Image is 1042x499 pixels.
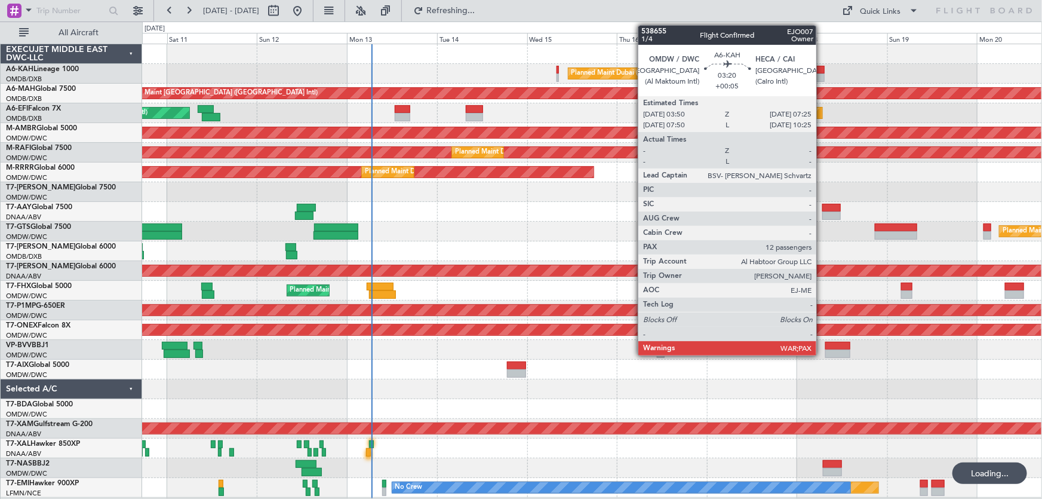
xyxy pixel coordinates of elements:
div: Sun 12 [257,33,347,44]
div: Wed 15 [527,33,617,44]
a: DNAA/ABV [6,430,41,439]
a: OMDB/DXB [6,75,42,84]
a: T7-[PERSON_NAME]Global 6000 [6,243,116,250]
a: T7-AIXGlobal 5000 [6,362,69,369]
span: A6-MAH [6,85,35,93]
span: T7-XAM [6,421,33,428]
a: OMDW/DWC [6,469,47,478]
a: OMDW/DWC [6,331,47,340]
span: T7-FHX [6,283,31,290]
a: T7-ONEXFalcon 8X [6,322,70,329]
span: VP-BVV [6,342,32,349]
button: All Aircraft [13,23,130,42]
span: T7-[PERSON_NAME] [6,184,75,191]
a: OMDW/DWC [6,193,47,202]
div: Loading... [952,463,1027,484]
a: OMDW/DWC [6,311,47,320]
span: T7-BDA [6,401,32,408]
span: T7-NAS [6,460,32,467]
span: A6-EFI [6,105,28,112]
div: Quick Links [860,6,901,18]
a: T7-XALHawker 850XP [6,440,80,448]
a: OMDW/DWC [6,371,47,379]
span: T7-ONEX [6,322,38,329]
div: Sat 18 [797,33,887,44]
div: Fri 17 [707,33,797,44]
div: Planned Maint Dubai (Al Maktoum Intl) [646,104,764,122]
a: DNAA/ABV [6,272,41,281]
a: OMDB/DXB [6,94,42,103]
span: A6-KAH [6,66,33,73]
a: M-RRRRGlobal 6000 [6,164,75,172]
span: Refreshing... [426,7,476,15]
span: T7-[PERSON_NAME] [6,243,75,250]
div: Planned Maint Dubai (Al Maktoum Intl) [571,65,689,82]
div: Sun 19 [887,33,978,44]
span: T7-GTS [6,224,30,231]
a: OMDW/DWC [6,134,47,143]
div: No Crew [395,479,423,497]
a: T7-FHXGlobal 5000 [6,283,72,290]
a: T7-XAMGulfstream G-200 [6,421,93,428]
a: DNAA/ABV [6,213,41,222]
a: VP-BVVBBJ1 [6,342,49,349]
span: M-RAFI [6,145,31,152]
a: A6-EFIFalcon 7X [6,105,61,112]
a: A6-MAHGlobal 7500 [6,85,76,93]
a: T7-[PERSON_NAME]Global 6000 [6,263,116,270]
button: Quick Links [837,1,925,20]
a: T7-NASBBJ2 [6,460,50,467]
div: [DATE] [145,24,165,34]
div: Tue 14 [437,33,527,44]
a: T7-P1MPG-650ER [6,302,65,310]
a: OMDB/DXB [6,114,42,123]
span: T7-[PERSON_NAME] [6,263,75,270]
span: T7-AIX [6,362,29,369]
a: A6-KAHLineage 1000 [6,66,79,73]
a: OMDW/DWC [6,410,47,419]
a: T7-AAYGlobal 7500 [6,204,72,211]
div: Planned Maint Dubai (Al Maktoum Intl) [290,281,408,299]
div: Mon 13 [347,33,437,44]
a: OMDW/DWC [6,173,47,182]
a: OMDW/DWC [6,351,47,360]
a: OMDW/DWC [6,232,47,241]
a: OMDW/DWC [6,154,47,163]
span: [DATE] - [DATE] [203,5,259,16]
button: Refreshing... [408,1,479,20]
span: All Aircraft [31,29,126,37]
span: T7-P1MP [6,302,36,310]
a: M-AMBRGlobal 5000 [6,125,77,132]
div: Thu 16 [617,33,707,44]
span: T7-EMI [6,480,29,487]
span: M-RRRR [6,164,34,172]
a: T7-GTSGlobal 7500 [6,224,71,231]
a: M-RAFIGlobal 7500 [6,145,72,152]
span: T7-AAY [6,204,32,211]
div: Sat 11 [167,33,257,44]
a: T7-EMIHawker 900XP [6,480,79,487]
div: Planned Maint Dubai (Al Maktoum Intl) [365,163,482,181]
a: T7-BDAGlobal 5000 [6,401,73,408]
span: T7-XAL [6,440,30,448]
a: T7-[PERSON_NAME]Global 7500 [6,184,116,191]
div: Planned Maint Dubai (Al Maktoum Intl) [455,143,573,161]
span: M-AMBR [6,125,36,132]
a: DNAA/ABV [6,449,41,458]
a: LFMN/NCE [6,489,41,498]
a: OMDW/DWC [6,292,47,301]
a: OMDB/DXB [6,252,42,261]
div: Unplanned Maint [GEOGRAPHIC_DATA] ([GEOGRAPHIC_DATA] Intl) [110,84,318,102]
input: Trip Number [36,2,105,20]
